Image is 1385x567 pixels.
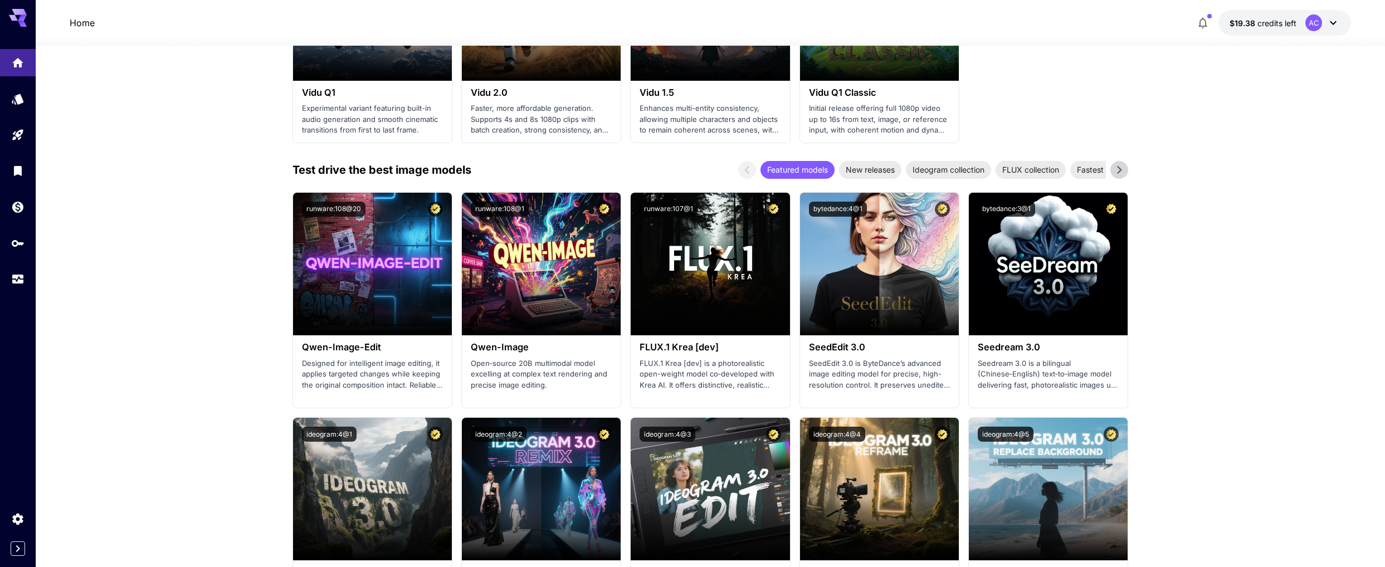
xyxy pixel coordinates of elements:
[969,418,1128,560] img: alt
[640,342,781,353] h3: FLUX.1 Krea [dev]
[1070,161,1139,179] div: Fastest models
[809,358,950,391] p: SeedEdit 3.0 is ByteDance’s advanced image editing model for precise, high-resolution control. It...
[839,161,901,179] div: New releases
[978,358,1119,391] p: Seedream 3.0 is a bilingual (Chinese‑English) text‑to‑image model delivering fast, photorealistic...
[11,52,25,66] div: Home
[471,342,612,353] h3: Qwen-Image
[471,202,529,217] button: runware:108@1
[302,342,443,353] h3: Qwen-Image-Edit
[906,164,991,175] span: Ideogram collection
[292,162,471,178] p: Test drive the best image models
[1230,18,1257,28] span: $19.38
[11,164,25,178] div: Library
[11,200,25,214] div: Wallet
[809,427,865,442] button: ideogram:4@4
[597,202,612,217] button: Certified Model – Vetted for best performance and includes a commercial license.
[11,236,25,250] div: API Keys
[809,202,867,217] button: bytedance:4@1
[462,418,621,560] img: alt
[11,541,25,556] button: Expand sidebar
[996,161,1066,179] div: FLUX collection
[996,164,1066,175] span: FLUX collection
[760,164,835,175] span: Featured models
[1104,427,1119,442] button: Certified Model – Vetted for best performance and includes a commercial license.
[978,427,1033,442] button: ideogram:4@5
[1104,202,1119,217] button: Certified Model – Vetted for best performance and includes a commercial license.
[640,103,781,136] p: Enhances multi-entity consistency, allowing multiple characters and objects to remain coherent ac...
[302,103,443,136] p: Experimental variant featuring built-in audio generation and smooth cinematic transitions from fi...
[471,358,612,391] p: Open‑source 20B multimodal model excelling at complex text rendering and precise image editing.
[809,87,950,98] h3: Vidu Q1 Classic
[935,202,950,217] button: Certified Model – Vetted for best performance and includes a commercial license.
[800,193,959,335] img: alt
[11,512,25,526] div: Settings
[597,427,612,442] button: Certified Model – Vetted for best performance and includes a commercial license.
[640,358,781,391] p: FLUX.1 Krea [dev] is a photorealistic open-weight model co‑developed with Krea AI. It offers dist...
[1218,10,1351,36] button: $19.38035AC
[1070,164,1139,175] span: Fastest models
[1257,18,1296,28] span: credits left
[302,358,443,391] p: Designed for intelligent image editing, it applies targeted changes while keeping the original co...
[640,427,695,442] button: ideogram:4@3
[766,202,781,217] button: Certified Model – Vetted for best performance and includes a commercial license.
[471,427,526,442] button: ideogram:4@2
[640,87,781,98] h3: Vidu 1.5
[70,16,95,30] a: Home
[302,427,357,442] button: ideogram:4@1
[839,164,901,175] span: New releases
[302,202,365,217] button: runware:108@20
[471,103,612,136] p: Faster, more affordable generation. Supports 4s and 8s 1080p clips with batch creation, strong co...
[293,418,452,560] img: alt
[809,342,950,353] h3: SeedEdit 3.0
[906,161,991,179] div: Ideogram collection
[760,161,835,179] div: Featured models
[11,92,25,106] div: Models
[935,427,950,442] button: Certified Model – Vetted for best performance and includes a commercial license.
[640,202,698,217] button: runware:107@1
[70,16,95,30] nav: breadcrumb
[11,128,25,142] div: Playground
[969,193,1128,335] img: alt
[293,193,452,335] img: alt
[809,103,950,136] p: Initial release offering full 1080p video up to 16s from text, image, or reference input, with co...
[11,272,25,286] div: Usage
[462,193,621,335] img: alt
[800,418,959,560] img: alt
[1230,17,1296,29] div: $19.38035
[631,418,789,560] img: alt
[428,202,443,217] button: Certified Model – Vetted for best performance and includes a commercial license.
[1305,14,1322,31] div: AC
[428,427,443,442] button: Certified Model – Vetted for best performance and includes a commercial license.
[302,87,443,98] h3: Vidu Q1
[978,342,1119,353] h3: Seedream 3.0
[471,87,612,98] h3: Vidu 2.0
[978,202,1035,217] button: bytedance:3@1
[631,193,789,335] img: alt
[766,427,781,442] button: Certified Model – Vetted for best performance and includes a commercial license.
